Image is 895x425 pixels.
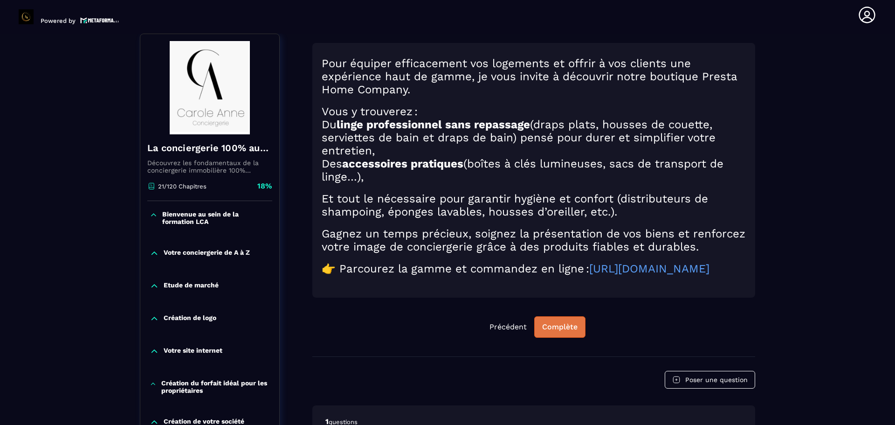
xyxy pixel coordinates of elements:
[322,57,746,96] h2: Pour équiper efficacement vos logements et offrir à vos clients une expérience haut de gamme, je ...
[257,181,272,191] p: 18%
[322,262,746,275] h2: 👉 Parcourez la gamme et commandez en ligne :
[542,322,578,332] div: Complète
[19,9,34,24] img: logo-branding
[322,192,746,218] h2: Et tout le nécessaire pour garantir hygiène et confort (distributeurs de shampoing, éponges lavab...
[162,210,270,225] p: Bienvenue au sein de la formation LCA
[147,159,272,174] p: Découvrez les fondamentaux de la conciergerie immobilière 100% automatisée. Cette formation est c...
[322,227,746,253] h2: Gagnez un temps précieux, soignez la présentation de vos biens et renforcez votre image de concie...
[589,262,709,275] a: [URL][DOMAIN_NAME]
[322,157,746,183] h2: Des (boîtes à clés lumineuses, sacs de transport de linge…),
[665,371,755,389] button: Poser une question
[482,317,534,337] button: Précédent
[337,118,530,131] strong: linge professionnel sans repassage
[322,118,746,157] h2: Du (draps plats, housses de couette, serviettes de bain et draps de bain) pensé pour durer et sim...
[41,17,76,24] p: Powered by
[147,141,272,154] h4: La conciergerie 100% automatisée
[322,105,746,118] h2: Vous y trouverez :
[342,157,463,170] strong: accessoires pratiques
[147,41,272,134] img: banner
[164,347,222,356] p: Votre site internet
[158,183,207,190] p: 21/120 Chapitres
[161,379,270,394] p: Création du forfait idéal pour les propriétaires
[164,281,219,291] p: Etude de marché
[80,16,119,24] img: logo
[534,316,585,338] button: Complète
[164,249,250,258] p: Votre conciergerie de A à Z
[164,314,216,323] p: Création de logo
